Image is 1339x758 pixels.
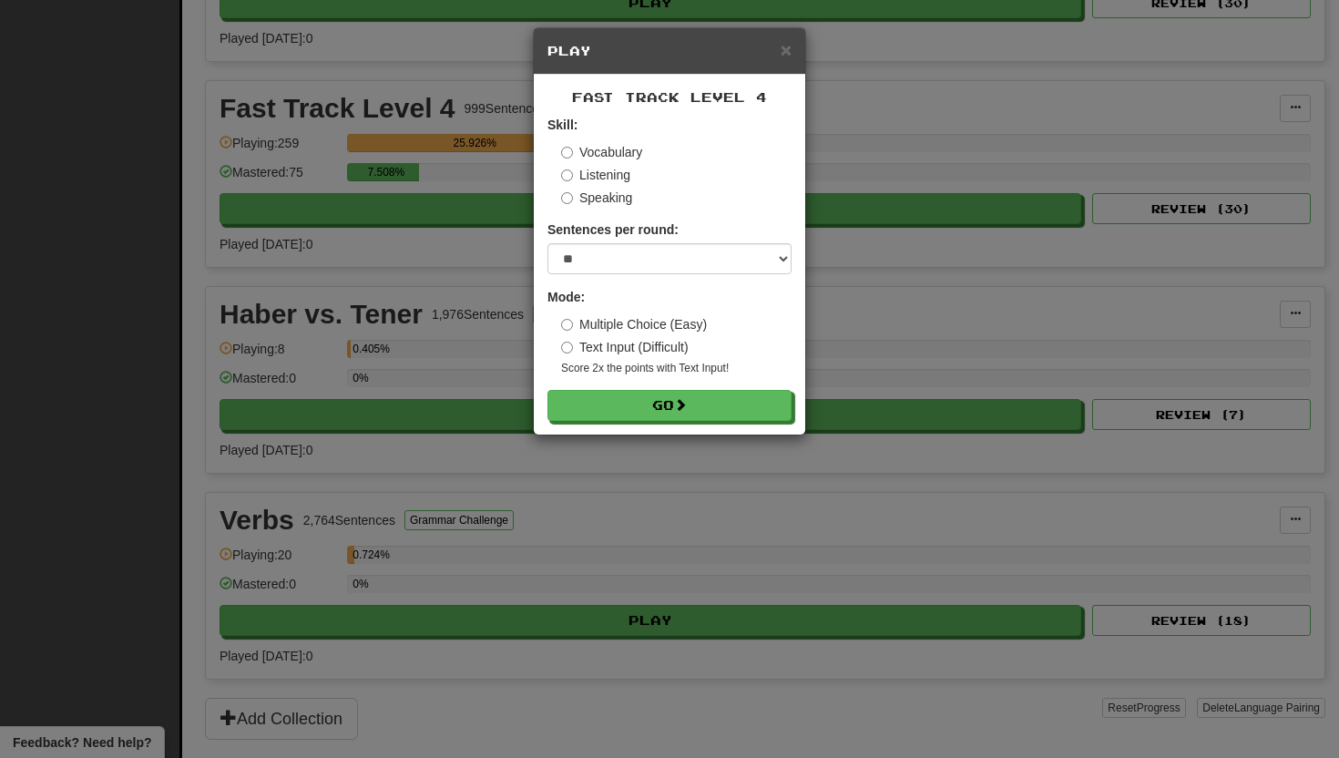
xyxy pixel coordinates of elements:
[561,315,707,333] label: Multiple Choice (Easy)
[781,40,792,59] button: Close
[561,189,632,207] label: Speaking
[572,89,767,105] span: Fast Track Level 4
[561,319,573,331] input: Multiple Choice (Easy)
[561,192,573,204] input: Speaking
[547,220,679,239] label: Sentences per round:
[547,118,578,132] strong: Skill:
[547,42,792,60] h5: Play
[561,143,642,161] label: Vocabulary
[547,390,792,421] button: Go
[561,147,573,159] input: Vocabulary
[561,338,689,356] label: Text Input (Difficult)
[781,39,792,60] span: ×
[561,342,573,353] input: Text Input (Difficult)
[561,169,573,181] input: Listening
[561,166,630,184] label: Listening
[547,290,585,304] strong: Mode:
[561,361,792,376] small: Score 2x the points with Text Input !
